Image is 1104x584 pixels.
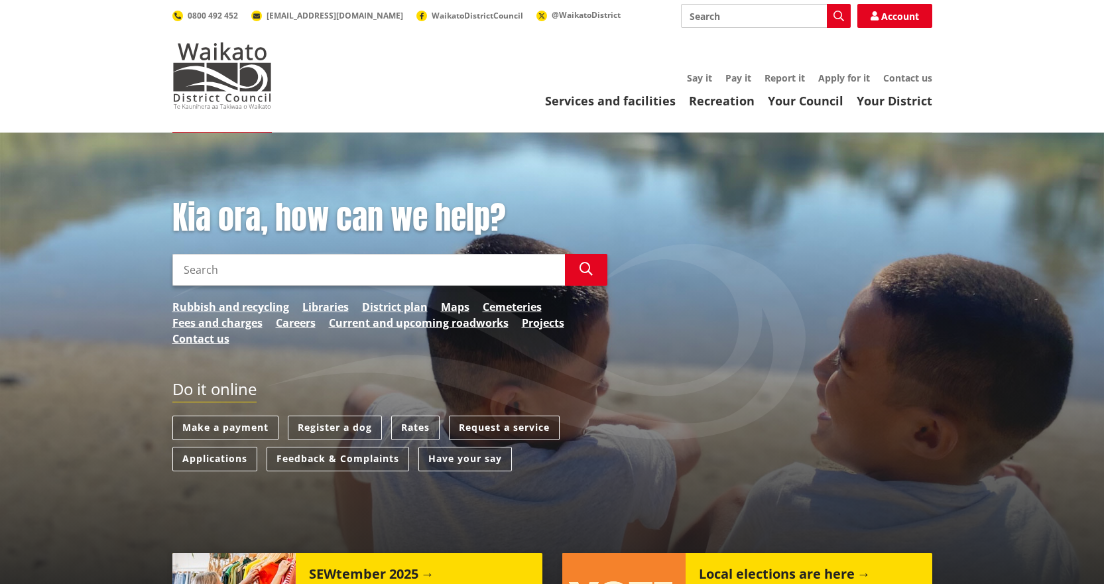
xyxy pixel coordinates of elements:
span: 0800 492 452 [188,10,238,21]
a: Report it [765,72,805,84]
span: @WaikatoDistrict [552,9,621,21]
span: WaikatoDistrictCouncil [432,10,523,21]
a: Maps [441,299,469,315]
a: @WaikatoDistrict [536,9,621,21]
a: Make a payment [172,416,278,440]
a: Request a service [449,416,560,440]
a: Register a dog [288,416,382,440]
a: Your District [857,93,932,109]
h2: Do it online [172,380,257,403]
a: 0800 492 452 [172,10,238,21]
a: Have your say [418,447,512,471]
a: Apply for it [818,72,870,84]
a: Your Council [768,93,843,109]
h1: Kia ora, how can we help? [172,199,607,237]
a: Current and upcoming roadworks [329,315,509,331]
a: Rates [391,416,440,440]
img: Waikato District Council - Te Kaunihera aa Takiwaa o Waikato [172,42,272,109]
span: [EMAIL_ADDRESS][DOMAIN_NAME] [267,10,403,21]
input: Search input [172,254,565,286]
a: Account [857,4,932,28]
a: WaikatoDistrictCouncil [416,10,523,21]
a: Cemeteries [483,299,542,315]
a: Services and facilities [545,93,676,109]
a: Contact us [172,331,229,347]
a: Libraries [302,299,349,315]
a: Pay it [725,72,751,84]
a: [EMAIL_ADDRESS][DOMAIN_NAME] [251,10,403,21]
a: Contact us [883,72,932,84]
a: Projects [522,315,564,331]
a: Fees and charges [172,315,263,331]
a: Recreation [689,93,755,109]
a: Say it [687,72,712,84]
a: District plan [362,299,428,315]
a: Applications [172,447,257,471]
a: Careers [276,315,316,331]
input: Search input [681,4,851,28]
a: Feedback & Complaints [267,447,409,471]
a: Rubbish and recycling [172,299,289,315]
